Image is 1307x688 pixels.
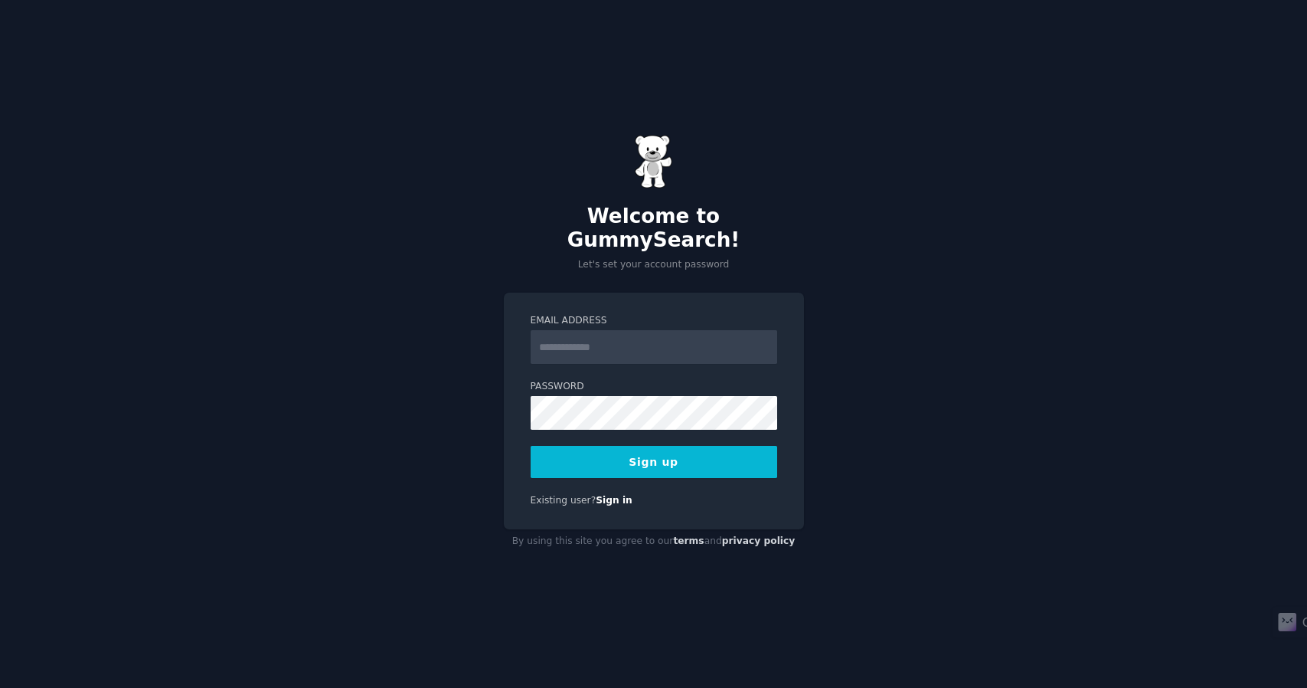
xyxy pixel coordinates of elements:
[531,495,596,506] span: Existing user?
[504,529,804,554] div: By using this site you agree to our and
[635,135,673,188] img: Gummy Bear
[596,495,632,506] a: Sign in
[531,446,777,478] button: Sign up
[722,536,796,546] a: privacy policy
[504,205,804,253] h2: Welcome to GummySearch!
[531,380,777,394] label: Password
[504,258,804,272] p: Let's set your account password
[531,314,777,328] label: Email Address
[673,536,704,546] a: terms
